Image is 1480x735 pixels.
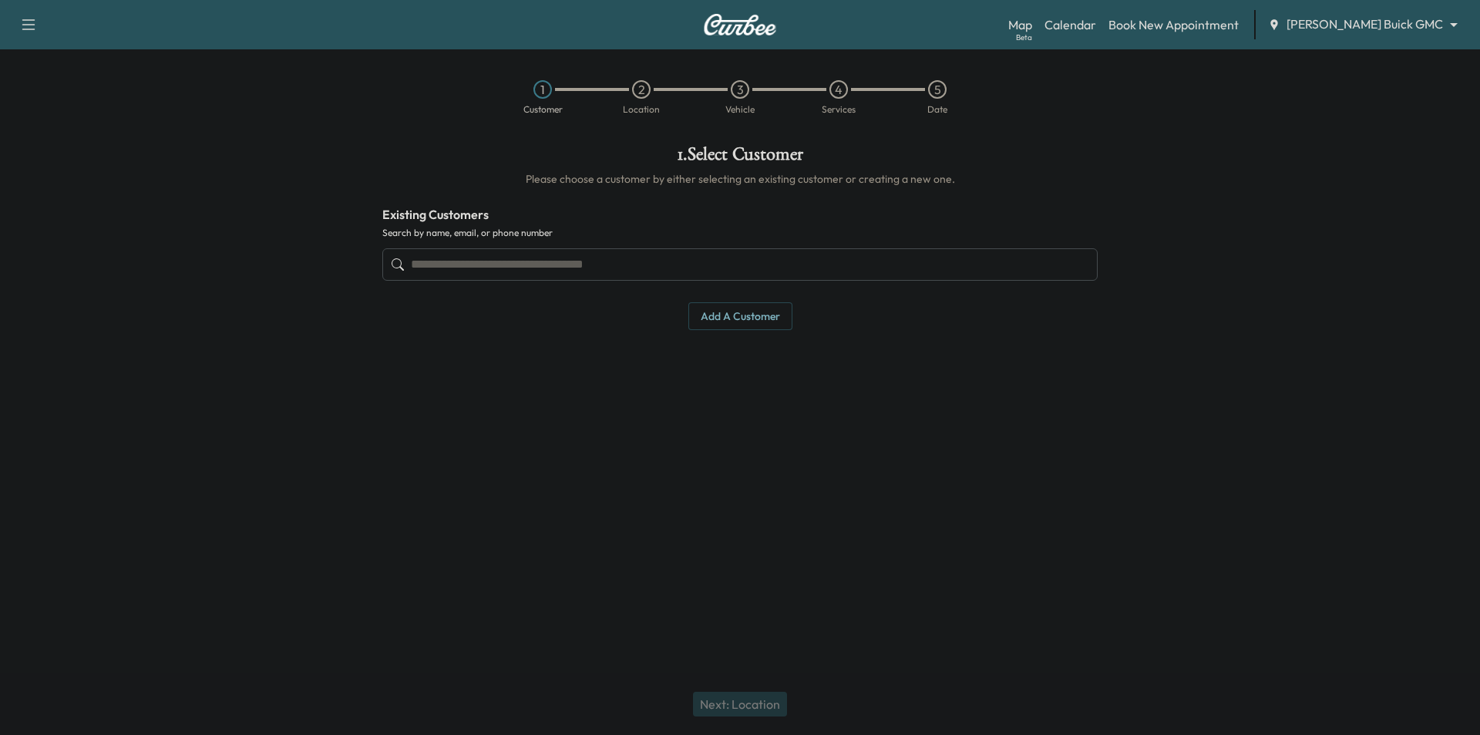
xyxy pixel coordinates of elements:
div: Beta [1016,32,1032,43]
div: Customer [523,105,563,114]
div: 1 [533,80,552,99]
div: Date [927,105,947,114]
a: MapBeta [1008,15,1032,34]
div: Location [623,105,660,114]
div: 5 [928,80,947,99]
h1: 1 . Select Customer [382,145,1098,171]
label: Search by name, email, or phone number [382,227,1098,239]
a: Book New Appointment [1108,15,1239,34]
div: 2 [632,80,651,99]
h6: Please choose a customer by either selecting an existing customer or creating a new one. [382,171,1098,187]
a: Calendar [1044,15,1096,34]
div: 4 [829,80,848,99]
div: Vehicle [725,105,755,114]
span: [PERSON_NAME] Buick GMC [1287,15,1443,33]
h4: Existing Customers [382,205,1098,224]
div: 3 [731,80,749,99]
div: Services [822,105,856,114]
button: Add a customer [688,302,792,331]
img: Curbee Logo [703,14,777,35]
